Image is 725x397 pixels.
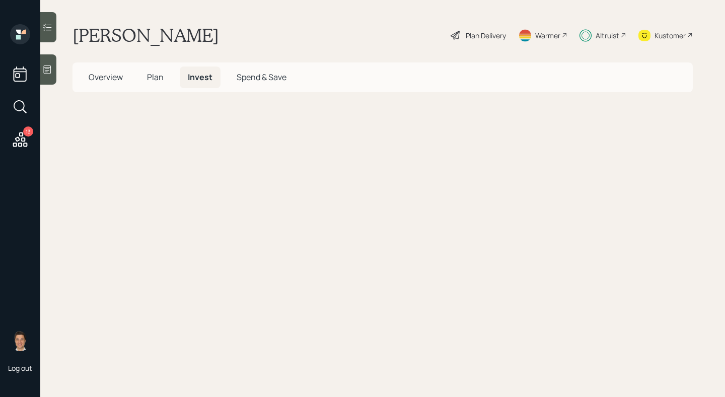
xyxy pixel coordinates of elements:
[89,72,123,83] span: Overview
[655,30,686,41] div: Kustomer
[188,72,212,83] span: Invest
[147,72,164,83] span: Plan
[596,30,619,41] div: Altruist
[535,30,560,41] div: Warmer
[8,363,32,373] div: Log out
[237,72,286,83] span: Spend & Save
[10,331,30,351] img: tyler-end-headshot.png
[72,24,219,46] h1: [PERSON_NAME]
[466,30,506,41] div: Plan Delivery
[23,126,33,137] div: 13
